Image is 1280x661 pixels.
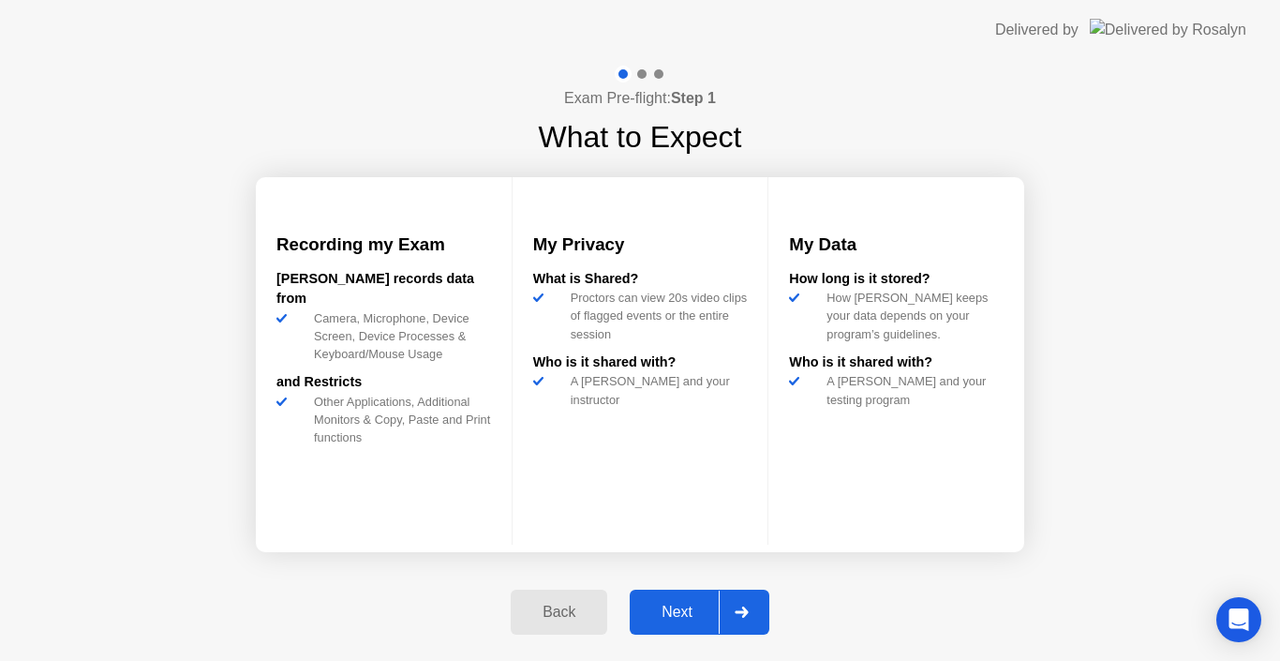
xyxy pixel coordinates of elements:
div: Who is it shared with? [789,353,1004,373]
div: and Restricts [276,372,491,393]
h4: Exam Pre-flight: [564,87,716,110]
div: What is Shared? [533,269,748,290]
div: How [PERSON_NAME] keeps your data depends on your program’s guidelines. [819,289,1004,343]
div: Delivered by [995,19,1079,41]
h3: Recording my Exam [276,232,491,258]
div: Proctors can view 20s video clips of flagged events or the entire session [563,289,748,343]
h3: My Data [789,232,1004,258]
div: Who is it shared with? [533,353,748,373]
h1: What to Expect [539,114,742,159]
div: A [PERSON_NAME] and your instructor [563,372,748,408]
b: Step 1 [671,90,716,106]
button: Next [630,590,769,635]
div: How long is it stored? [789,269,1004,290]
div: Back [516,604,602,621]
div: Camera, Microphone, Device Screen, Device Processes & Keyboard/Mouse Usage [306,309,491,364]
h3: My Privacy [533,232,748,258]
img: Delivered by Rosalyn [1090,19,1246,40]
div: [PERSON_NAME] records data from [276,269,491,309]
div: Next [635,604,719,621]
button: Back [511,590,607,635]
div: A [PERSON_NAME] and your testing program [819,372,1004,408]
div: Open Intercom Messenger [1216,597,1261,642]
div: Other Applications, Additional Monitors & Copy, Paste and Print functions [306,393,491,447]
